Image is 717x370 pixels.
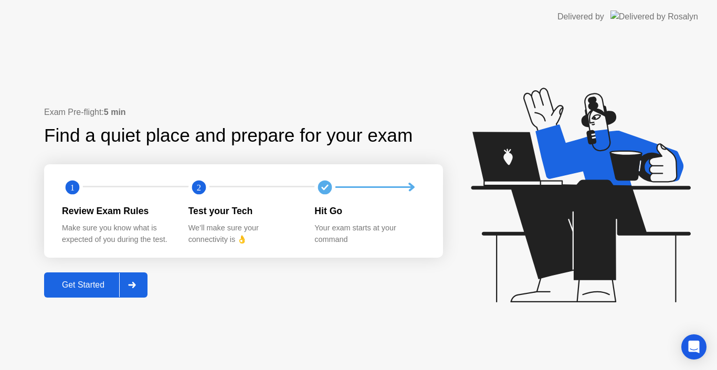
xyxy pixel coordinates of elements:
[70,182,75,192] text: 1
[44,272,147,298] button: Get Started
[188,223,298,245] div: We’ll make sure your connectivity is 👌
[62,223,172,245] div: Make sure you know what is expected of you during the test.
[314,223,424,245] div: Your exam starts at your command
[557,10,604,23] div: Delivered by
[197,182,201,192] text: 2
[47,280,119,290] div: Get Started
[62,204,172,218] div: Review Exam Rules
[104,108,126,117] b: 5 min
[681,334,707,360] div: Open Intercom Messenger
[44,106,443,119] div: Exam Pre-flight:
[44,122,414,150] div: Find a quiet place and prepare for your exam
[314,204,424,218] div: Hit Go
[610,10,698,23] img: Delivered by Rosalyn
[188,204,298,218] div: Test your Tech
